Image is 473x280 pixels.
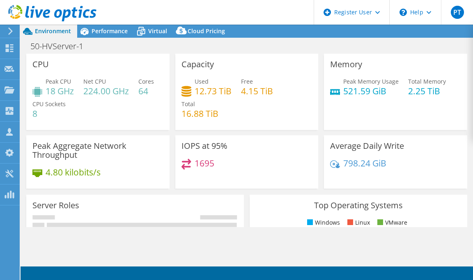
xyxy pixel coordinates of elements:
[83,87,129,96] h4: 224.00 GHz
[46,168,101,177] h4: 4.80 kilobits/s
[32,109,66,118] h4: 8
[32,201,79,210] h3: Server Roles
[181,60,214,69] h3: Capacity
[345,218,370,227] li: Linux
[375,218,407,227] li: VMware
[32,141,163,159] h3: Peak Aggregate Network Throughput
[46,77,71,85] span: Peak CPU
[408,87,446,96] h4: 2.25 TiB
[305,218,340,227] li: Windows
[83,77,106,85] span: Net CPU
[138,77,154,85] span: Cores
[27,42,96,51] h1: 50-HVServer-1
[408,77,446,85] span: Total Memory
[148,27,167,35] span: Virtual
[400,9,407,16] svg: \n
[451,6,464,19] span: PT
[330,60,362,69] h3: Memory
[138,87,154,96] h4: 64
[181,141,227,150] h3: IOPS at 95%
[92,27,128,35] span: Performance
[32,60,49,69] h3: CPU
[343,77,399,85] span: Peak Memory Usage
[32,100,66,108] span: CPU Sockets
[330,141,404,150] h3: Average Daily Write
[241,87,273,96] h4: 4.15 TiB
[195,77,209,85] span: Used
[181,100,195,108] span: Total
[195,159,214,168] h4: 1695
[256,201,461,210] h3: Top Operating Systems
[46,87,74,96] h4: 18 GHz
[241,77,253,85] span: Free
[343,87,399,96] h4: 521.59 GiB
[195,87,232,96] h4: 12.73 TiB
[343,159,386,168] h4: 798.24 GiB
[181,109,218,118] h4: 16.88 TiB
[35,27,71,35] span: Environment
[188,27,225,35] span: Cloud Pricing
